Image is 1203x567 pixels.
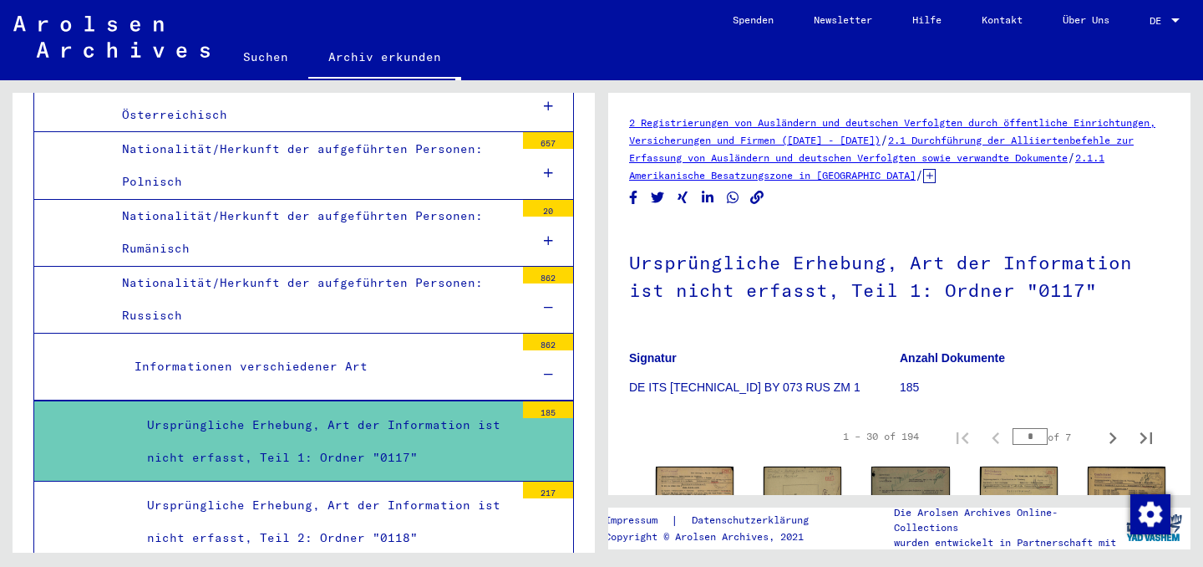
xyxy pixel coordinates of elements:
[109,267,515,332] div: Nationalität/Herkunft der aufgeführten Personen: Russisch
[135,489,515,554] div: Ursprüngliche Erhebung, Art der Information ist nicht erfasst, Teil 2: Ordner "0118"
[629,379,899,396] p: DE ITS [TECHNICAL_ID] BY 073 RUS ZM 1
[122,350,515,383] div: Informationen verschiedener Art
[109,133,515,198] div: Nationalität/Herkunft der aufgeführten Personen: Polnisch
[649,187,667,208] button: Share on Twitter
[1068,150,1075,165] span: /
[656,467,733,523] img: 001.jpg
[749,187,766,208] button: Copy link
[894,535,1118,550] p: wurden entwickelt in Partnerschaft mit
[523,132,573,149] div: 657
[1096,420,1129,453] button: Next page
[900,351,1005,365] b: Anzahl Dokumente
[109,200,515,265] div: Nationalität/Herkunft der aufgeführten Personen: Rumänisch
[1123,507,1185,549] img: yv_logo.png
[523,200,573,217] div: 20
[523,401,573,418] div: 185
[135,409,515,474] div: Ursprüngliche Erhebung, Art der Information ist nicht erfasst, Teil 1: Ordner "0117"
[946,420,979,453] button: First page
[523,482,573,498] div: 217
[881,132,888,147] span: /
[1130,494,1170,534] img: Zustimmung ändern
[629,224,1170,325] h1: Ursprüngliche Erhebung, Art der Information ist nicht erfasst, Teil 1: Ordner "0117"
[843,429,919,444] div: 1 – 30 of 194
[1150,15,1168,27] span: DE
[674,187,692,208] button: Share on Xing
[1088,467,1165,523] img: 001.jpg
[678,512,829,529] a: Datenschutzerklärung
[523,267,573,283] div: 862
[605,512,671,529] a: Impressum
[764,467,841,523] img: 001.jpg
[699,187,717,208] button: Share on LinkedIn
[523,334,573,350] div: 862
[109,66,515,131] div: Nationalität/Herkunft der aufgeführten Personen: Österreichisch
[979,420,1013,453] button: Previous page
[605,529,829,544] p: Copyright © Arolsen Archives, 2021
[724,187,742,208] button: Share on WhatsApp
[13,16,210,58] img: Arolsen_neg.svg
[223,37,308,77] a: Suchen
[916,167,923,182] span: /
[605,512,829,529] div: |
[894,505,1118,535] p: Die Arolsen Archives Online-Collections
[629,351,677,365] b: Signatur
[629,116,1155,146] a: 2 Registrierungen von Ausländern und deutschen Verfolgten durch öffentliche Einrichtungen, Versic...
[625,187,642,208] button: Share on Facebook
[900,379,1170,396] p: 185
[1013,429,1096,445] div: of 7
[308,37,461,80] a: Archiv erkunden
[1129,420,1163,453] button: Last page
